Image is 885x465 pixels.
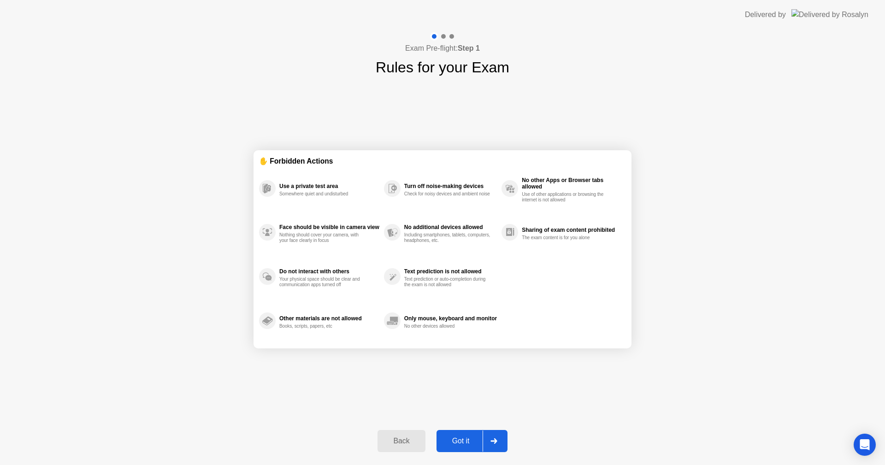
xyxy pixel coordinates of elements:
[404,324,491,329] div: No other devices allowed
[791,9,868,20] img: Delivered by Rosalyn
[458,44,480,52] b: Step 1
[404,183,497,189] div: Turn off noise-making devices
[380,437,422,445] div: Back
[404,191,491,197] div: Check for noisy devices and ambient noise
[522,192,609,203] div: Use of other applications or browsing the internet is not allowed
[279,315,379,322] div: Other materials are not allowed
[522,227,621,233] div: Sharing of exam content prohibited
[404,224,497,230] div: No additional devices allowed
[279,232,366,243] div: Nothing should cover your camera, with your face clearly in focus
[404,232,491,243] div: Including smartphones, tablets, computers, headphones, etc.
[745,9,786,20] div: Delivered by
[404,268,497,275] div: Text prediction is not allowed
[279,277,366,288] div: Your physical space should be clear and communication apps turned off
[522,177,621,190] div: No other Apps or Browser tabs allowed
[279,191,366,197] div: Somewhere quiet and undisturbed
[854,434,876,456] div: Open Intercom Messenger
[279,268,379,275] div: Do not interact with others
[439,437,483,445] div: Got it
[437,430,507,452] button: Got it
[404,315,497,322] div: Only mouse, keyboard and monitor
[279,224,379,230] div: Face should be visible in camera view
[376,56,509,78] h1: Rules for your Exam
[522,235,609,241] div: The exam content is for you alone
[378,430,425,452] button: Back
[279,324,366,329] div: Books, scripts, papers, etc
[259,156,626,166] div: ✋ Forbidden Actions
[279,183,379,189] div: Use a private test area
[404,277,491,288] div: Text prediction or auto-completion during the exam is not allowed
[405,43,480,54] h4: Exam Pre-flight:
